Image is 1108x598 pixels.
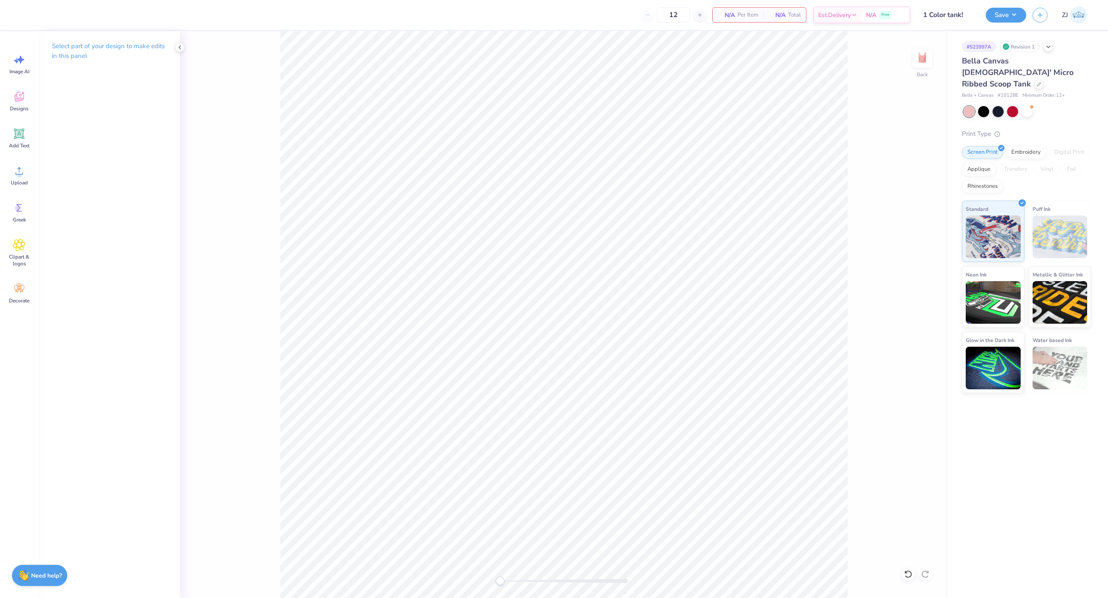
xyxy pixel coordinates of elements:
[962,163,996,176] div: Applique
[966,204,988,213] span: Standard
[986,8,1026,23] button: Save
[966,281,1021,324] img: Neon Ink
[10,105,29,112] span: Designs
[917,71,928,78] div: Back
[768,11,786,20] span: N/A
[962,129,1091,139] div: Print Type
[966,270,987,279] span: Neon Ink
[11,179,28,186] span: Upload
[1033,270,1083,279] span: Metallic & Glitter Ink
[966,336,1014,345] span: Glow in the Dark Ink
[9,297,29,304] span: Decorate
[966,347,1021,389] img: Glow in the Dark Ink
[914,49,931,66] img: Back
[5,253,33,267] span: Clipart & logos
[866,11,876,20] span: N/A
[657,7,690,23] input: – –
[1000,41,1039,52] div: Revision 1
[1062,163,1082,176] div: Foil
[788,11,801,20] span: Total
[962,146,1003,159] div: Screen Print
[1033,216,1088,258] img: Puff Ink
[962,56,1073,89] span: Bella Canvas [DEMOGRAPHIC_DATA]' Micro Ribbed Scoop Tank
[9,142,29,149] span: Add Text
[1070,6,1087,23] img: Zhor Junavee Antocan
[1058,6,1091,23] a: ZJ
[9,68,29,75] span: Image AI
[962,92,993,99] span: Bella + Canvas
[962,180,1003,193] div: Rhinestones
[1035,163,1059,176] div: Vinyl
[1049,146,1090,159] div: Digital Print
[1006,146,1046,159] div: Embroidery
[718,11,735,20] span: N/A
[52,41,166,61] p: Select part of your design to make edits in this panel
[31,572,62,580] strong: Need help?
[966,216,1021,258] img: Standard
[1033,347,1088,389] img: Water based Ink
[917,6,979,23] input: Untitled Design
[737,11,758,20] span: Per Item
[999,163,1033,176] div: Transfers
[1033,336,1072,345] span: Water based Ink
[1033,281,1088,324] img: Metallic & Glitter Ink
[13,216,26,223] span: Greek
[496,577,504,585] div: Accessibility label
[1022,92,1065,99] span: Minimum Order: 12 +
[881,12,889,18] span: Free
[962,41,996,52] div: # 523997A
[1062,10,1068,20] span: ZJ
[1033,204,1050,213] span: Puff Ink
[818,11,851,20] span: Est. Delivery
[998,92,1018,99] span: # 1012BE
